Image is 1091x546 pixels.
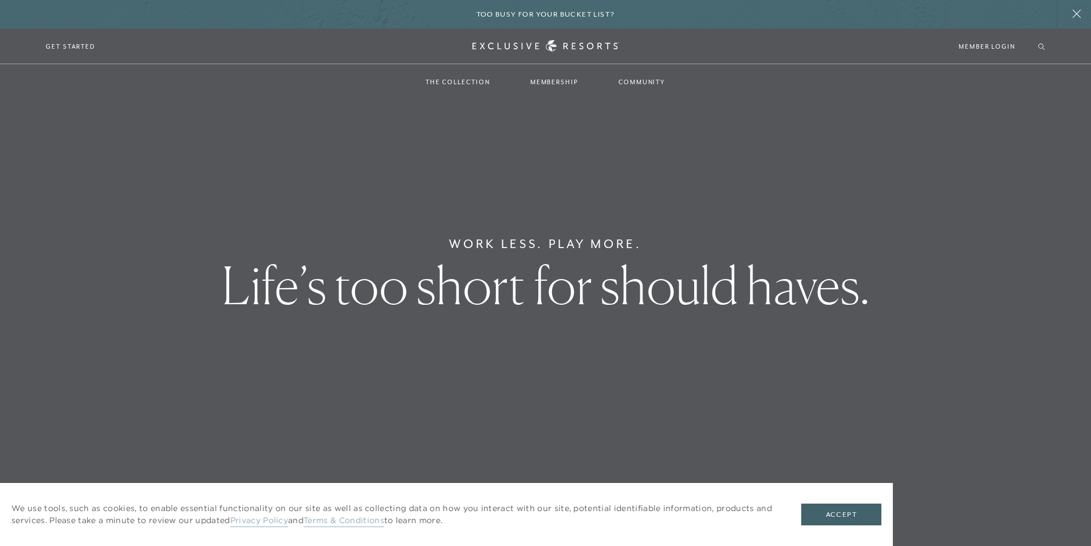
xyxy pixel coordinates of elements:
[607,65,677,99] a: Community
[519,65,590,99] a: Membership
[46,41,96,52] a: Get Started
[959,41,1015,52] a: Member Login
[476,9,615,20] h6: Too busy for your bucket list?
[304,515,384,527] a: Terms & Conditions
[11,502,778,527] p: We use tools, such as cookies, to enable essential functionality on our site as well as collectin...
[801,504,881,525] button: Accept
[414,65,502,99] a: The Collection
[222,260,870,311] h1: Life’s too short for should haves.
[230,515,288,527] a: Privacy Policy
[449,235,642,253] h6: Work Less. Play More.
